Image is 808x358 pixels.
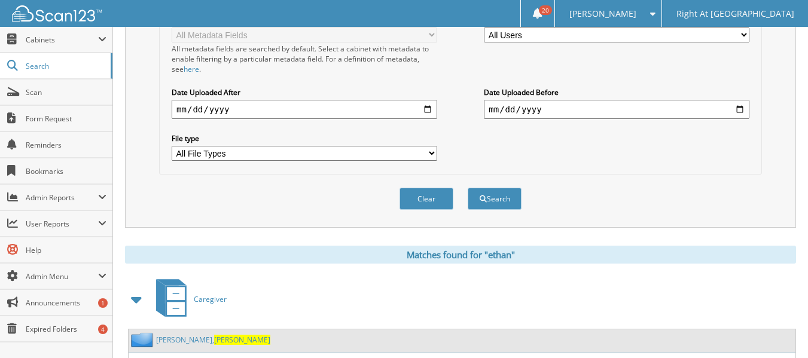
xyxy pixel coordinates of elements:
span: Admin Reports [26,192,98,203]
button: Clear [400,188,453,210]
div: All metadata fields are searched by default. Select a cabinet with metadata to enable filtering b... [172,44,437,74]
span: Help [26,245,106,255]
a: Caregiver [149,276,227,323]
span: [PERSON_NAME] [214,335,270,345]
input: end [484,100,749,119]
span: Bookmarks [26,166,106,176]
span: Reminders [26,140,106,150]
label: Date Uploaded After [172,87,437,97]
span: Caregiver [194,294,227,304]
div: Matches found for "ethan" [125,246,796,264]
span: Expired Folders [26,324,106,334]
label: File type [172,133,437,143]
img: scan123-logo-white.svg [12,5,102,22]
div: 4 [98,325,108,334]
button: Search [468,188,522,210]
span: Form Request [26,114,106,124]
span: Right At [GEOGRAPHIC_DATA] [676,10,794,17]
span: 20 [539,5,552,15]
span: User Reports [26,219,98,229]
label: Date Uploaded Before [484,87,749,97]
span: Cabinets [26,35,98,45]
span: Search [26,61,105,71]
span: Scan [26,87,106,97]
span: Admin Menu [26,271,98,281]
input: start [172,100,437,119]
img: folder2.png [131,332,156,347]
div: 1 [98,298,108,308]
span: [PERSON_NAME] [569,10,636,17]
span: Announcements [26,298,106,308]
a: [PERSON_NAME],[PERSON_NAME] [156,335,270,345]
a: here [184,64,199,74]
